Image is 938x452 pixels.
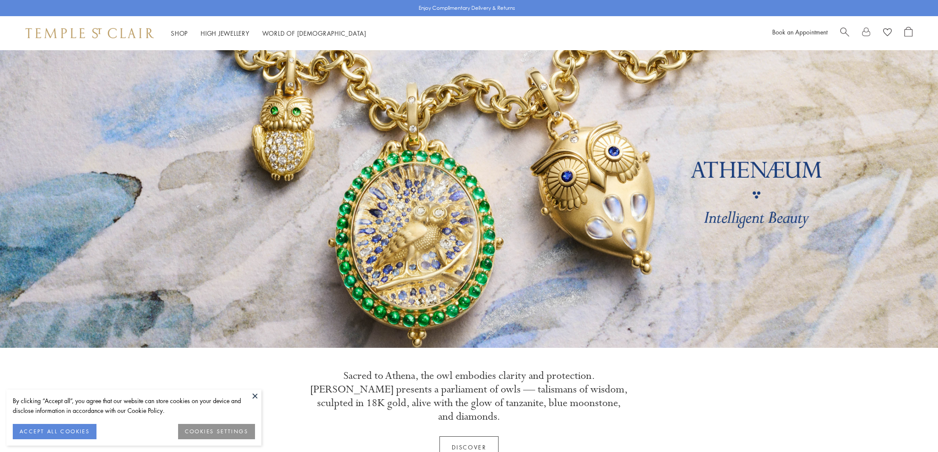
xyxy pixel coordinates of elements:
div: By clicking “Accept all”, you agree that our website can store cookies on your device and disclos... [13,396,255,415]
a: Open Shopping Bag [904,27,912,40]
a: ShopShop [171,29,188,37]
img: Temple St. Clair [26,28,154,38]
a: Book an Appointment [772,28,827,36]
nav: Main navigation [171,28,366,39]
a: View Wishlist [883,27,892,40]
a: World of [DEMOGRAPHIC_DATA]World of [DEMOGRAPHIC_DATA] [262,29,366,37]
button: COOKIES SETTINGS [178,424,255,439]
p: Enjoy Complimentary Delivery & Returns [419,4,515,12]
button: ACCEPT ALL COOKIES [13,424,96,439]
p: Sacred to Athena, the owl embodies clarity and protection. [PERSON_NAME] presents a parliament of... [310,369,629,424]
iframe: Gorgias live chat messenger [895,412,929,443]
a: High JewelleryHigh Jewellery [201,29,249,37]
a: Search [840,27,849,40]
